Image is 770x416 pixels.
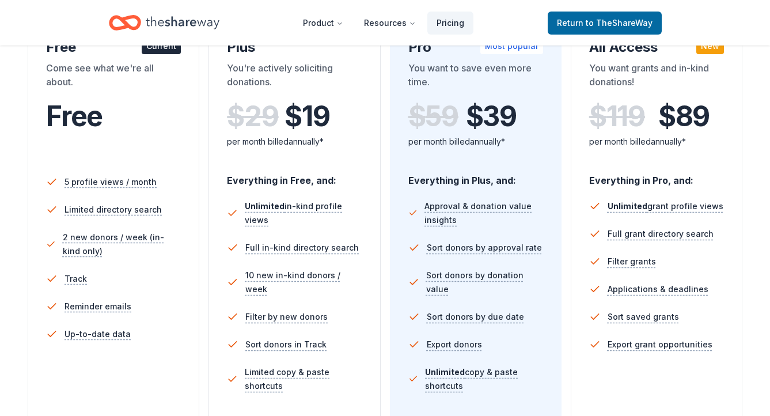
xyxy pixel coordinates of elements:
span: 2 new donors / week (in-kind only) [63,230,181,258]
span: Limited copy & paste shortcuts [245,365,362,393]
span: Unlimited [245,201,285,211]
span: Sort saved grants [608,310,679,324]
button: Resources [355,12,425,35]
span: to TheShareWay [586,18,653,28]
nav: Main [294,9,473,36]
div: Free [46,38,181,56]
span: in-kind profile views [245,201,342,225]
div: Most popular [480,38,543,54]
span: $ 89 [658,100,710,133]
span: Full in-kind directory search [245,241,359,255]
span: Approval & donation value insights [424,199,543,227]
div: You want grants and in-kind donations! [589,61,724,93]
div: Everything in Free, and: [227,164,362,188]
button: Product [294,12,352,35]
span: Unlimited [608,201,647,211]
div: per month billed annually* [408,135,543,149]
span: Filter grants [608,255,656,268]
div: per month billed annually* [227,135,362,149]
span: Free [46,99,103,133]
span: 10 new in-kind donors / week [245,268,362,296]
span: $ 39 [466,100,517,133]
div: Everything in Pro, and: [589,164,724,188]
a: Home [109,9,219,36]
span: grant profile views [608,201,723,211]
span: 5 profile views / month [65,175,157,189]
span: $ 19 [285,100,329,133]
div: Plus [227,38,362,56]
div: per month billed annually* [589,135,724,149]
span: copy & paste shortcuts [425,367,518,391]
div: You want to save even more time. [408,61,543,93]
span: Filter by new donors [245,310,328,324]
span: Reminder emails [65,300,131,313]
span: Return [557,16,653,30]
div: Pro [408,38,543,56]
div: You're actively soliciting donations. [227,61,362,93]
span: Sort donors by donation value [426,268,543,296]
div: All Access [589,38,724,56]
div: Current [142,38,181,54]
span: Full grant directory search [608,227,714,241]
span: Up-to-date data [65,327,131,341]
span: Track [65,272,87,286]
span: Export donors [427,338,482,351]
div: Come see what we're all about. [46,61,181,93]
span: Limited directory search [65,203,162,217]
span: Sort donors by due date [427,310,524,324]
span: Unlimited [425,367,465,377]
span: Sort donors by approval rate [427,241,542,255]
span: Export grant opportunities [608,338,712,351]
a: Returnto TheShareWay [548,12,662,35]
span: Applications & deadlines [608,282,708,296]
span: Sort donors in Track [245,338,327,351]
div: Everything in Plus, and: [408,164,543,188]
a: Pricing [427,12,473,35]
div: New [696,38,724,54]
